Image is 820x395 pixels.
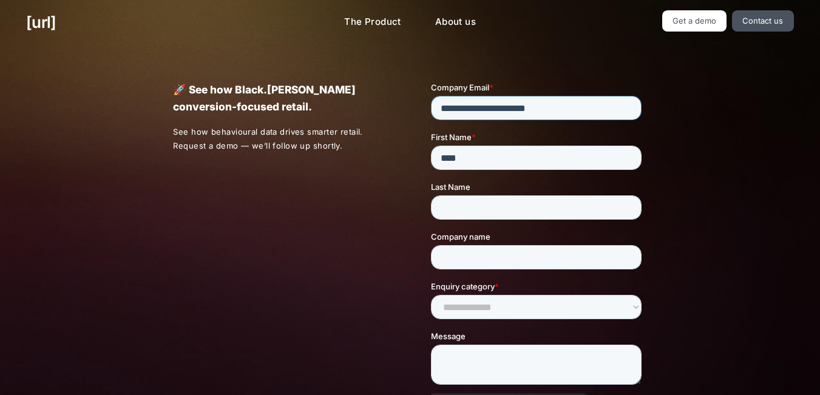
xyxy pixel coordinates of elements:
a: The Product [334,10,411,34]
a: Contact us [732,10,794,32]
p: 🚀 See how Black.[PERSON_NAME] conversion-focused retail. [173,81,388,115]
p: See how behavioural data drives smarter retail. Request a demo — we’ll follow up shortly. [173,125,389,153]
a: About us [425,10,486,34]
a: Get a demo [662,10,727,32]
a: [URL] [26,10,56,34]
